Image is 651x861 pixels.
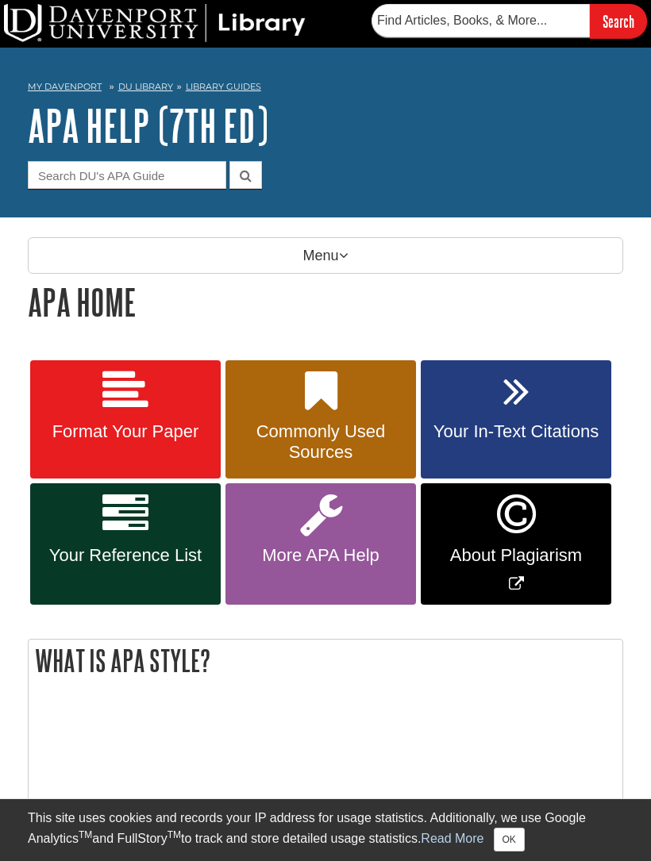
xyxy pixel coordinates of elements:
a: DU Library [118,81,173,92]
nav: breadcrumb [28,76,623,102]
a: Read More [421,832,483,845]
a: Commonly Used Sources [225,360,416,479]
p: Menu [28,237,623,274]
span: More APA Help [237,545,404,566]
form: Searches DU Library's articles, books, and more [372,4,647,38]
h1: APA Home [28,282,623,322]
input: Search [590,4,647,38]
a: My Davenport [28,80,102,94]
span: Commonly Used Sources [237,421,404,463]
a: Library Guides [186,81,261,92]
img: DU Library [4,4,306,42]
input: Search DU's APA Guide [28,161,226,189]
a: APA Help (7th Ed) [28,101,268,150]
sup: TM [79,829,92,840]
a: More APA Help [225,483,416,605]
h2: What is APA Style? [29,640,622,682]
a: Link opens in new window [421,483,611,605]
a: Your Reference List [30,483,221,605]
span: Your In-Text Citations [433,421,599,442]
span: About Plagiarism [433,545,599,566]
button: Close [494,828,525,851]
a: Your In-Text Citations [421,360,611,479]
span: Your Reference List [42,545,209,566]
sup: TM [168,829,181,840]
input: Find Articles, Books, & More... [372,4,590,37]
span: Format Your Paper [42,421,209,442]
div: This site uses cookies and records your IP address for usage statistics. Additionally, we use Goo... [28,809,623,851]
a: Format Your Paper [30,360,221,479]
